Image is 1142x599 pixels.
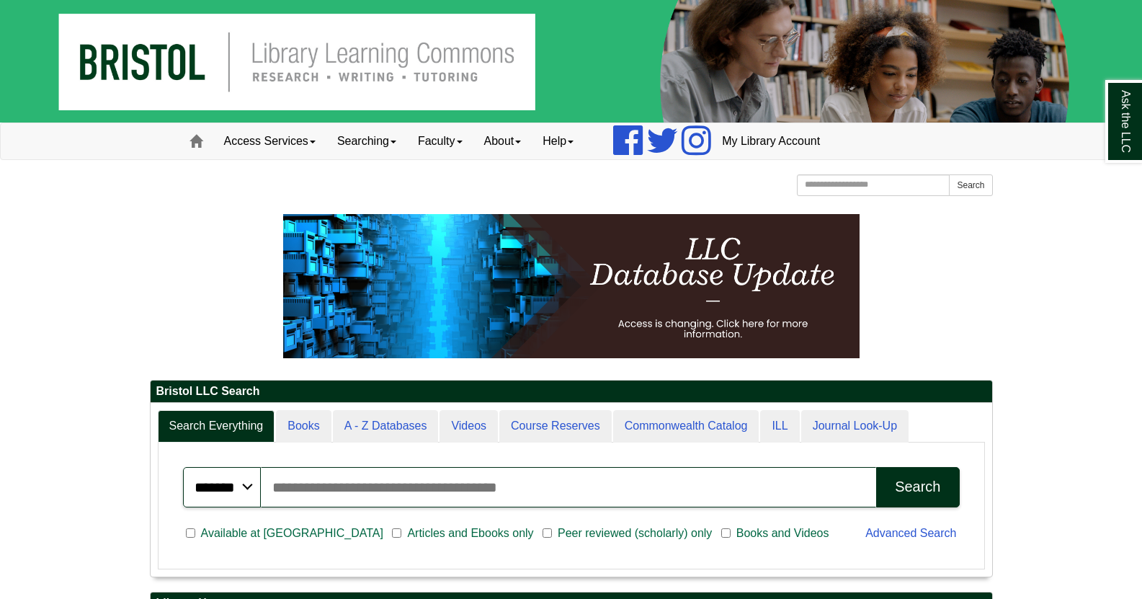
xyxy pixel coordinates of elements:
[760,410,799,443] a: ILL
[949,174,992,196] button: Search
[392,527,401,540] input: Articles and Ebooks only
[801,410,909,443] a: Journal Look-Up
[326,123,407,159] a: Searching
[876,467,959,507] button: Search
[151,381,992,403] h2: Bristol LLC Search
[731,525,835,542] span: Books and Videos
[613,410,759,443] a: Commonwealth Catalog
[283,214,860,358] img: HTML tutorial
[865,527,956,539] a: Advanced Search
[543,527,552,540] input: Peer reviewed (scholarly) only
[333,410,439,443] a: A - Z Databases
[473,123,532,159] a: About
[158,410,275,443] a: Search Everything
[195,525,389,542] span: Available at [GEOGRAPHIC_DATA]
[407,123,473,159] a: Faculty
[213,123,326,159] a: Access Services
[276,410,331,443] a: Books
[895,479,940,495] div: Search
[186,527,195,540] input: Available at [GEOGRAPHIC_DATA]
[499,410,612,443] a: Course Reserves
[440,410,498,443] a: Videos
[401,525,539,542] span: Articles and Ebooks only
[552,525,718,542] span: Peer reviewed (scholarly) only
[711,123,831,159] a: My Library Account
[721,527,731,540] input: Books and Videos
[532,123,584,159] a: Help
